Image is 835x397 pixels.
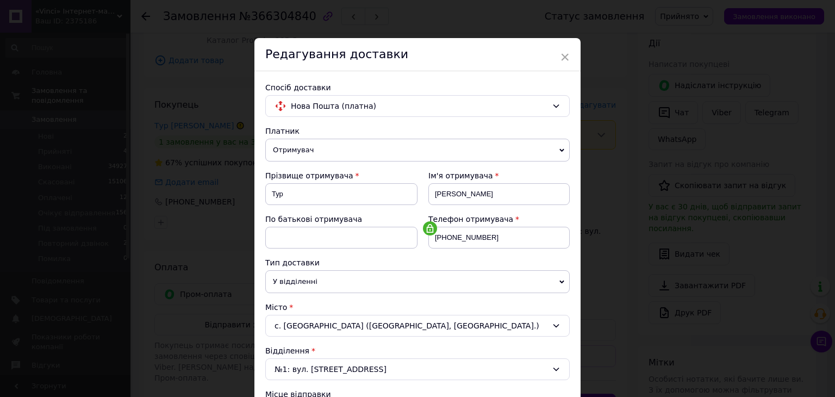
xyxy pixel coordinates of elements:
[428,171,493,180] span: Ім'я отримувача
[265,171,353,180] span: Прізвище отримувача
[265,345,570,356] div: Відділення
[265,315,570,337] div: с. [GEOGRAPHIC_DATA] ([GEOGRAPHIC_DATA], [GEOGRAPHIC_DATA].)
[265,215,362,224] span: По батькові отримувача
[265,139,570,162] span: Отримувач
[428,215,513,224] span: Телефон отримувача
[291,100,547,112] span: Нова Пошта (платна)
[254,38,581,71] div: Редагування доставки
[265,82,570,93] div: Спосіб доставки
[265,358,570,380] div: №1: вул. [STREET_ADDRESS]
[265,302,570,313] div: Місто
[428,227,570,249] input: +380
[265,127,300,135] span: Платник
[265,270,570,293] span: У відділенні
[265,258,320,267] span: Тип доставки
[560,48,570,66] span: ×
